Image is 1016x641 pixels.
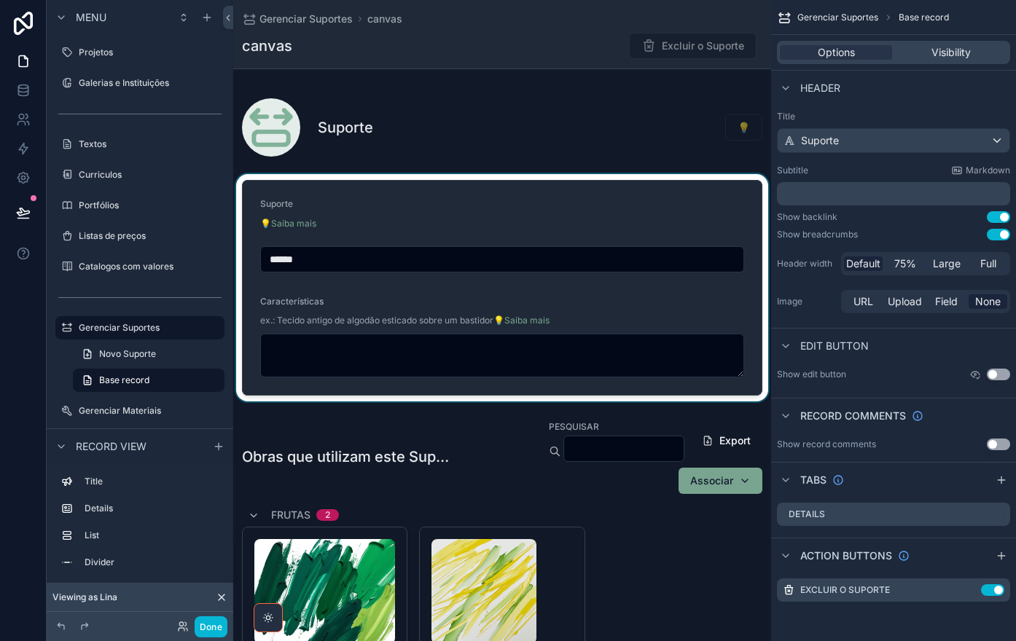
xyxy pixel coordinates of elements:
[99,374,149,386] span: Base record
[55,399,224,422] a: Gerenciar Materiais
[55,163,224,186] a: Curriculos
[242,36,292,56] h1: canvas
[800,81,840,95] span: Header
[55,194,224,217] a: Portfólios
[79,230,222,242] label: Listas de preços
[55,41,224,64] a: Projetos
[55,71,224,95] a: Galerias e Instituições
[47,463,233,589] div: scrollable content
[259,12,353,26] span: Gerenciar Suportes
[800,409,906,423] span: Record comments
[55,133,224,156] a: Textos
[777,258,835,270] label: Header width
[79,200,222,211] label: Portfólios
[789,508,825,520] label: Details
[73,369,224,392] a: Base record
[777,165,808,176] label: Subtitle
[935,294,958,309] span: Field
[55,224,224,248] a: Listas de preços
[818,45,855,60] span: Options
[777,182,1010,205] div: scrollable content
[76,439,146,454] span: Record view
[894,256,916,271] span: 75%
[85,530,219,541] label: List
[79,169,222,181] label: Curriculos
[777,439,876,450] div: Show record comments
[951,165,1010,176] a: Markdown
[777,211,837,223] div: Show backlink
[79,322,216,334] label: Gerenciar Suportes
[966,165,1010,176] span: Markdown
[367,12,402,26] a: canvas
[55,255,224,278] a: Catalogos com valores
[980,256,996,271] span: Full
[79,261,222,272] label: Catalogos com valores
[79,138,222,150] label: Textos
[777,229,858,240] div: Show breadcrumbs
[800,548,892,563] span: Action buttons
[888,294,922,309] span: Upload
[85,476,219,487] label: Title
[777,128,1010,153] button: Suporte
[933,256,961,271] span: Large
[76,10,106,25] span: Menu
[85,503,219,514] label: Details
[801,133,839,148] span: Suporte
[73,342,224,366] a: Novo Suporte
[800,584,890,596] label: Excluir o Suporte
[777,296,835,307] label: Image
[85,557,219,568] label: Divider
[853,294,873,309] span: URL
[242,12,353,26] a: Gerenciar Suportes
[79,405,222,417] label: Gerenciar Materiais
[52,591,117,603] span: Viewing as Lina
[975,294,1001,309] span: None
[195,616,227,637] button: Done
[899,12,949,23] span: Base record
[99,348,156,360] span: Novo Suporte
[800,339,869,353] span: Edit button
[797,12,878,23] span: Gerenciar Suportes
[800,473,827,487] span: Tabs
[846,256,880,271] span: Default
[55,316,224,339] a: Gerenciar Suportes
[79,47,222,58] label: Projetos
[931,45,971,60] span: Visibility
[777,369,846,380] label: Show edit button
[777,111,1010,122] label: Title
[79,77,222,89] label: Galerias e Instituições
